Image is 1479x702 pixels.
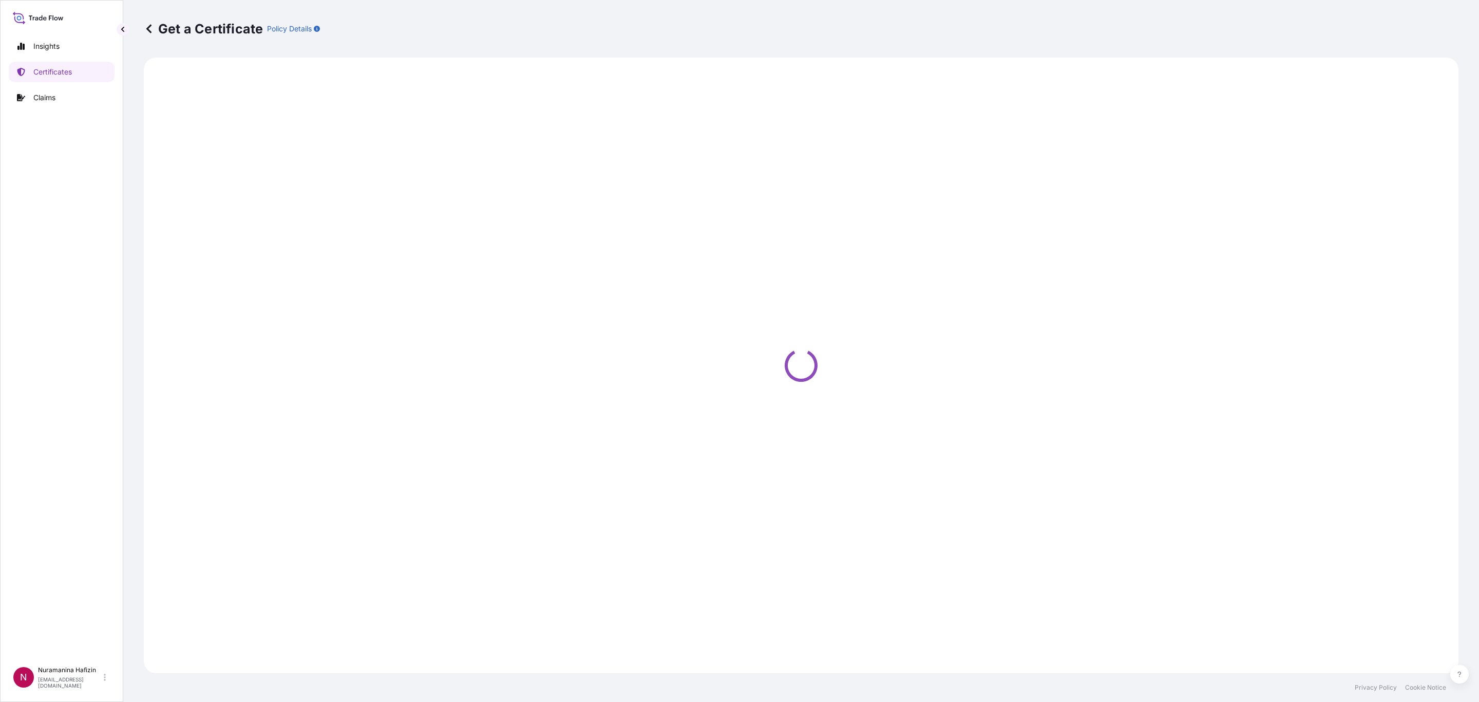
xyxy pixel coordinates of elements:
a: Insights [9,36,115,57]
div: Loading [150,64,1452,667]
p: Get a Certificate [144,21,263,37]
p: Insights [33,41,60,51]
span: N [20,672,27,682]
a: Certificates [9,62,115,82]
a: Privacy Policy [1355,683,1397,692]
p: Claims [33,93,55,103]
p: Policy Details [267,24,312,34]
a: Cookie Notice [1405,683,1446,692]
p: [EMAIL_ADDRESS][DOMAIN_NAME] [38,676,102,689]
a: Claims [9,87,115,108]
p: Nuramanina Hafizin [38,666,102,674]
p: Certificates [33,67,72,77]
